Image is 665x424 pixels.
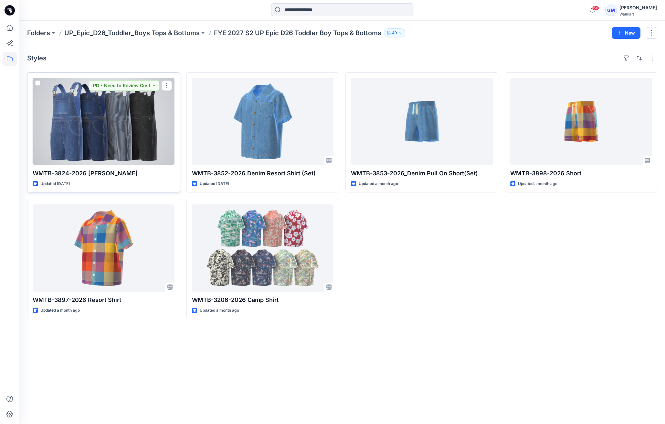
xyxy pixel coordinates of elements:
div: [PERSON_NAME] [619,4,657,12]
a: WMTB-3897-2026 Resort Shirt [33,204,174,292]
a: WMTB-3206-2026 Camp Shirt [192,204,334,292]
p: WMTB-3206-2026 Camp Shirt [192,295,334,305]
button: New [612,27,640,39]
p: WMTB-3898-2026 Short [510,169,652,178]
p: Updated a month ago [518,181,557,187]
p: 49 [392,29,397,36]
p: Updated a month ago [359,181,398,187]
a: Folders [27,28,50,37]
div: Walmart [619,12,657,16]
button: 49 [384,28,405,37]
h4: Styles [27,54,47,62]
div: GM [605,5,617,16]
p: WMTB-3852-2026 Denim Resort Shirt (Set) [192,169,334,178]
p: Updated a month ago [40,307,80,314]
span: 60 [592,5,599,11]
p: Updated a month ago [200,307,239,314]
p: Updated [DATE] [40,181,70,187]
p: WMTB-3853-2026_Denim Pull On Short(Set) [351,169,493,178]
a: UP_Epic_D26_Toddler_Boys Tops & Bottoms [64,28,200,37]
p: Updated [DATE] [200,181,229,187]
a: WMTB-3824-2026 Shortall [33,78,174,165]
p: FYE 2027 S2 UP Epic D26 Toddler Boy Tops & Bottoms [214,28,381,37]
a: WMTB-3898-2026 Short [510,78,652,165]
p: WMTB-3824-2026 [PERSON_NAME] [33,169,174,178]
a: WMTB-3852-2026 Denim Resort Shirt (Set) [192,78,334,165]
a: WMTB-3853-2026_Denim Pull On Short(Set) [351,78,493,165]
p: WMTB-3897-2026 Resort Shirt [33,295,174,305]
